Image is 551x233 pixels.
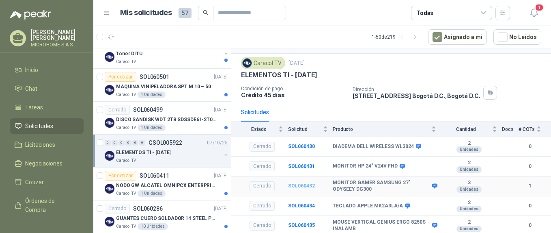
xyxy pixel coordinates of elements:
[456,206,482,212] div: Unidades
[288,222,315,228] a: SOL060435
[502,122,519,137] th: Docs
[416,9,433,17] div: Todas
[116,116,217,124] p: DISCO SANDISK WDT 2TB SDSSDE61-2T00-G25
[456,146,482,153] div: Unidades
[105,171,136,181] div: Por cotizar
[250,161,275,171] div: Cerrado
[333,144,414,150] b: DIADEMA DELL WIRELESS WL3024
[519,143,541,150] b: 0
[456,226,482,232] div: Unidades
[133,206,163,211] p: SOL060286
[118,140,125,146] div: 0
[243,59,252,68] img: Company Logo
[93,102,231,135] a: CerradoSOL060499[DATE] Company LogoDISCO SANDISK WDT 2TB SDSSDE61-2T00-G25Caracol TV1 Unidades
[288,59,305,67] p: [DATE]
[333,126,430,132] span: Producto
[333,203,403,209] b: TECLADO APPLE MK2A3LA/A
[133,107,163,113] p: SOL060499
[288,183,315,189] b: SOL060432
[25,196,76,214] span: Órdenes de Compra
[250,221,275,231] div: Cerrado
[10,62,84,78] a: Inicio
[112,140,118,146] div: 0
[105,85,114,95] img: Company Logo
[250,181,275,191] div: Cerrado
[10,118,84,134] a: Solicitudes
[10,10,51,20] img: Logo peakr
[241,86,346,91] p: Condición de pago
[105,72,136,82] div: Por cotizar
[535,4,544,11] span: 1
[288,144,315,149] b: SOL060430
[25,159,62,168] span: Negociaciones
[441,122,502,137] th: Cantidad
[456,166,482,173] div: Unidades
[519,202,541,210] b: 0
[456,186,482,193] div: Unidades
[353,87,480,92] p: Dirección
[333,180,430,192] b: MONITOR GAMER SAMSUNG 27" ODYSEEY DG300
[116,91,136,98] p: Caracol TV
[441,180,497,186] b: 3
[116,124,136,131] p: Caracol TV
[372,30,422,44] div: 1 - 50 de 219
[116,223,136,230] p: Caracol TV
[140,173,169,179] p: SOL060411
[241,91,346,98] p: Crédito 45 días
[105,39,229,65] a: 4 0 0 0 0 0 GSOL005933[DATE] Company LogoToner DITUCaracol TV
[10,100,84,115] a: Tareas
[10,193,84,218] a: Órdenes de Compra
[441,200,497,206] b: 2
[105,217,114,226] img: Company Logo
[105,140,111,146] div: 0
[105,118,114,128] img: Company Logo
[519,182,541,190] b: 1
[116,215,217,222] p: GUANTES CUERO SOLDADOR 14 STEEL PRO SAFE(ADJUNTO FICHA TECNIC)
[250,201,275,211] div: Cerrado
[116,59,136,65] p: Caracol TV
[288,126,321,132] span: Solicitud
[149,140,182,146] p: GSOL005922
[519,163,541,170] b: 0
[116,149,170,157] p: ELEMENTOS TI - [DATE]
[25,65,38,74] span: Inicio
[138,124,166,131] div: 1 Unidades
[288,163,315,169] b: SOL060431
[10,81,84,96] a: Chat
[25,122,53,131] span: Solicitudes
[441,126,491,132] span: Cantidad
[441,160,497,166] b: 2
[203,10,209,15] span: search
[10,137,84,152] a: Licitaciones
[10,174,84,190] a: Cotizar
[116,190,136,197] p: Caracol TV
[105,184,114,194] img: Company Logo
[519,122,551,137] th: # COTs
[333,163,398,170] b: MONITOR HP 24" V24V FHD
[138,223,168,230] div: 10 Unidades
[519,126,535,132] span: # COTs
[241,126,277,132] span: Estado
[353,92,480,99] p: [STREET_ADDRESS] Bogotá D.C. , Bogotá D.C.
[288,203,315,209] a: SOL060434
[241,57,285,69] div: Caracol TV
[132,140,138,146] div: 0
[214,73,228,81] p: [DATE]
[527,6,541,20] button: 1
[179,8,192,18] span: 57
[493,29,541,45] button: No Leídos
[25,84,37,93] span: Chat
[519,222,541,229] b: 0
[231,122,288,137] th: Estado
[105,138,229,164] a: 0 0 0 0 0 0 GSOL00592207/10/25 Company LogoELEMENTOS TI - [DATE]Caracol TV
[214,205,228,213] p: [DATE]
[288,122,333,137] th: Solicitud
[105,105,130,115] div: Cerrado
[25,103,43,112] span: Tareas
[241,108,269,117] div: Solicitudes
[105,204,130,213] div: Cerrado
[214,106,228,114] p: [DATE]
[10,156,84,171] a: Negociaciones
[138,190,166,197] div: 1 Unidades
